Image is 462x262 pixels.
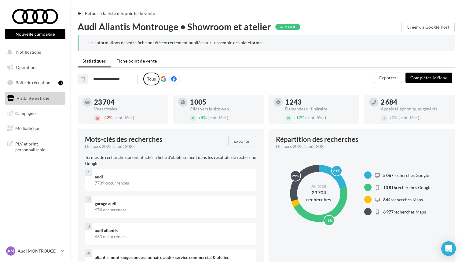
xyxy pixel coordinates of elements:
div: 23 704 [94,99,163,106]
div: Répartition des recherches [276,136,358,143]
div: 4 [85,249,92,257]
a: Campagnes [4,107,67,120]
div: Les informations de votre fiche ont été correctement publiées sur l’ensemble des plateformes. [88,40,445,46]
span: (sept.-févr.) [305,115,326,120]
span: Opérations [16,65,37,70]
span: Boîte de réception [16,80,50,85]
span: (sept.-févr.) [207,115,228,120]
span: (sept.-févr.) [398,115,419,120]
button: Compléter la fiche [405,73,452,83]
span: Audi Aliantis Montrouge • Showroom et atelier [78,22,271,31]
span: 10 816 [383,185,396,190]
div: De mars 2025 à août 2025 [276,143,442,149]
div: 674 occurrences [95,207,251,213]
div: Appels téléphoniques générés [381,107,450,111]
div: 3 [58,81,63,85]
span: Notifications [16,49,41,55]
a: AM Audi MONTROUGE [5,245,65,257]
span: AM [7,248,14,254]
div: 2 [85,196,92,203]
span: recherches Google [383,185,431,190]
span: Fiche point de vente [116,58,157,63]
div: Vues totales [94,107,163,111]
button: Exporter [374,73,402,83]
span: 4% [198,115,207,120]
span: Mots-clés des recherches [85,136,163,143]
div: 3 [85,223,92,230]
span: 42% [103,115,112,120]
a: Opérations [4,61,67,74]
div: audi aliantis [95,228,251,234]
span: recherches Google [383,173,429,178]
span: 6 977 [383,209,394,214]
a: PLV et print personnalisable [4,137,67,155]
button: Notifications [4,46,64,59]
a: Boîte de réception3 [4,76,67,89]
div: 2 684 [381,99,450,106]
span: recherches Maps [383,209,426,214]
span: Retour à la liste des points de vente [85,11,155,16]
span: 844 [383,197,391,202]
span: 5 067 [383,173,394,178]
span: 17% [294,115,304,120]
div: 7739 occurrences [95,180,251,186]
button: Créer un Google Post [402,22,455,32]
a: Médiathèque [4,122,67,135]
a: Visibilité en ligne [4,92,67,105]
div: Open Intercom Messenger [441,241,456,256]
span: (sept.-févr.) [113,115,134,120]
div: 1 [85,169,92,176]
span: + [389,115,392,120]
span: + [198,115,201,120]
label: Tous [143,73,159,85]
span: + [294,115,296,120]
span: PLV et print personnalisable [15,140,63,153]
span: Médiathèque [15,126,40,131]
div: garage audi [95,201,251,207]
span: 0% [389,115,398,120]
a: Compléter la fiche [403,75,455,80]
span: recherches Maps [383,197,423,202]
div: De mars 2025 à août 2025 [85,143,223,149]
button: Exporter [228,136,256,146]
div: audi [95,174,251,180]
div: 1 005 [190,99,259,106]
button: Nouvelle campagne [5,29,65,39]
div: 630 occurrences [95,234,251,240]
p: Audi MONTROUGE [18,248,58,254]
span: Visibilité en ligne [16,95,49,101]
div: Demandes d'itinéraire [285,107,354,111]
div: Clics vers le site web [190,107,259,111]
button: Retour à la liste des points de vente [78,10,158,17]
span: - [103,115,104,120]
p: Termes de recherche qui ont affiché la fiche d'établissement dans les résultats de recherche Google [85,154,256,167]
span: Campagnes [15,110,37,116]
div: À jour [275,24,300,30]
div: 1 243 [285,99,354,106]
